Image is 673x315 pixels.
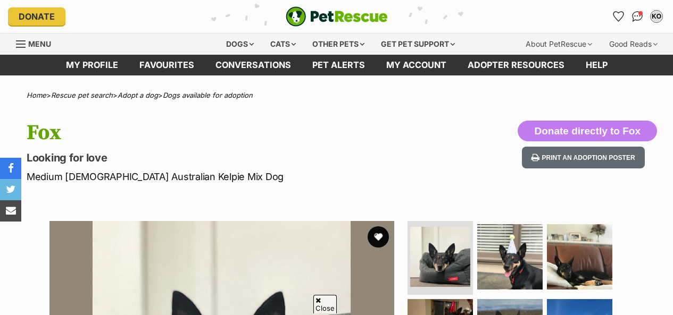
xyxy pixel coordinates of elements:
[286,6,388,27] img: logo-e224e6f780fb5917bec1dbf3a21bbac754714ae5b6737aabdf751b685950b380.svg
[118,91,158,99] a: Adopt a dog
[629,8,646,25] a: Conversations
[610,8,665,25] ul: Account quick links
[477,224,543,290] img: Photo of Fox
[163,91,253,99] a: Dogs available for adoption
[648,8,665,25] button: My account
[27,91,46,99] a: Home
[129,55,205,75] a: Favourites
[632,11,643,22] img: chat-41dd97257d64d25036548639549fe6c8038ab92f7586957e7f3b1b290dea8141.svg
[368,226,389,248] button: favourite
[376,55,457,75] a: My account
[518,121,657,142] button: Donate directly to Fox
[575,55,618,75] a: Help
[205,55,302,75] a: conversations
[263,33,303,55] div: Cats
[305,33,372,55] div: Other pets
[522,147,644,168] button: Print an adoption poster
[27,169,411,184] p: Medium [DEMOGRAPHIC_DATA] Australian Kelpie Mix Dog
[28,39,51,48] span: Menu
[602,33,665,55] div: Good Reads
[313,295,337,313] span: Close
[27,150,411,165] p: Looking for love
[16,33,59,53] a: Menu
[410,227,470,287] img: Photo of Fox
[286,6,388,27] a: PetRescue
[457,55,575,75] a: Adopter resources
[302,55,376,75] a: Pet alerts
[547,224,612,290] img: Photo of Fox
[55,55,129,75] a: My profile
[51,91,113,99] a: Rescue pet search
[610,8,627,25] a: Favourites
[27,121,411,145] h1: Fox
[8,7,65,25] a: Donate
[651,11,662,22] div: KO
[518,33,600,55] div: About PetRescue
[219,33,261,55] div: Dogs
[373,33,462,55] div: Get pet support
